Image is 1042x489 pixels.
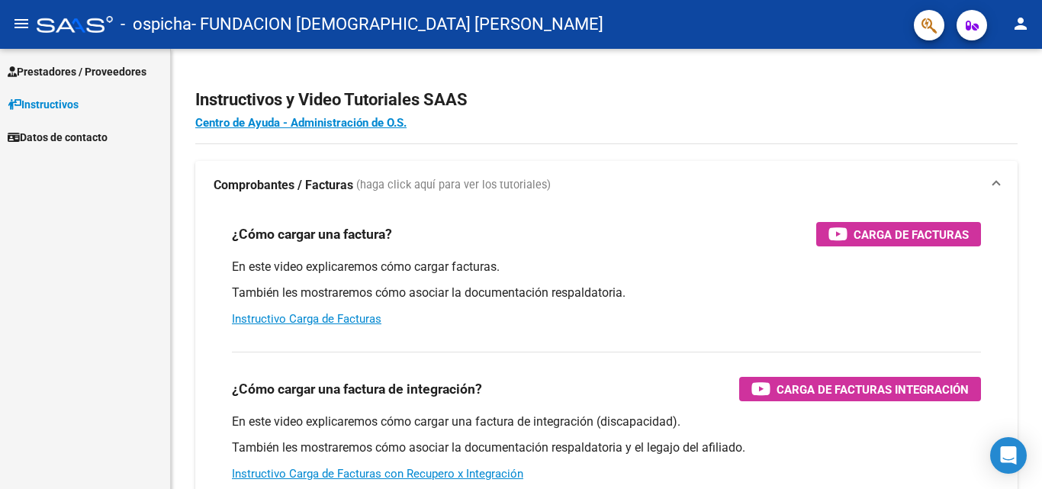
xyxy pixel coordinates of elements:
[232,312,381,326] a: Instructivo Carga de Facturas
[195,161,1018,210] mat-expansion-panel-header: Comprobantes / Facturas (haga click aquí para ver los tutoriales)
[232,285,981,301] p: También les mostraremos cómo asociar la documentación respaldatoria.
[777,380,969,399] span: Carga de Facturas Integración
[356,177,551,194] span: (haga click aquí para ver los tutoriales)
[232,224,392,245] h3: ¿Cómo cargar una factura?
[12,14,31,33] mat-icon: menu
[195,116,407,130] a: Centro de Ayuda - Administración de O.S.
[1011,14,1030,33] mat-icon: person
[739,377,981,401] button: Carga de Facturas Integración
[214,177,353,194] strong: Comprobantes / Facturas
[232,378,482,400] h3: ¿Cómo cargar una factura de integración?
[232,259,981,275] p: En este video explicaremos cómo cargar facturas.
[8,96,79,113] span: Instructivos
[990,437,1027,474] div: Open Intercom Messenger
[121,8,191,41] span: - ospicha
[232,439,981,456] p: También les mostraremos cómo asociar la documentación respaldatoria y el legajo del afiliado.
[8,63,146,80] span: Prestadores / Proveedores
[232,413,981,430] p: En este video explicaremos cómo cargar una factura de integración (discapacidad).
[854,225,969,244] span: Carga de Facturas
[232,467,523,481] a: Instructivo Carga de Facturas con Recupero x Integración
[191,8,603,41] span: - FUNDACION [DEMOGRAPHIC_DATA] [PERSON_NAME]
[816,222,981,246] button: Carga de Facturas
[8,129,108,146] span: Datos de contacto
[195,85,1018,114] h2: Instructivos y Video Tutoriales SAAS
